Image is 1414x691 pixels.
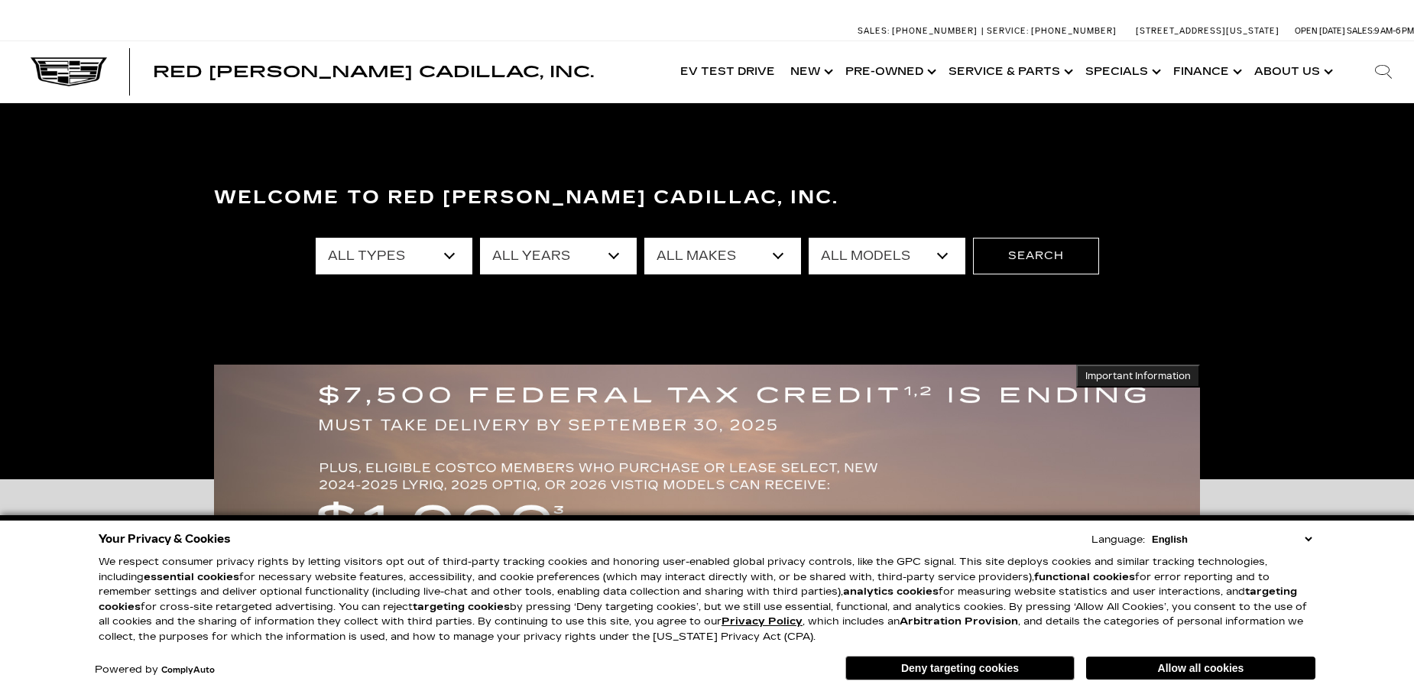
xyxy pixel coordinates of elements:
[981,27,1120,35] a: Service: [PHONE_NUMBER]
[99,555,1315,644] p: We respect consumer privacy rights by letting visitors opt out of third-party tracking cookies an...
[987,26,1029,36] span: Service:
[1078,41,1166,102] a: Specials
[1091,535,1145,545] div: Language:
[783,41,838,102] a: New
[673,41,783,102] a: EV Test Drive
[1148,532,1315,547] select: Language Select
[1136,26,1279,36] a: [STREET_ADDRESS][US_STATE]
[1086,657,1315,680] button: Allow all cookies
[858,27,981,35] a: Sales: [PHONE_NUMBER]
[809,238,965,274] select: Filter by model
[1347,26,1374,36] span: Sales:
[973,238,1099,274] button: Search
[1295,26,1345,36] span: Open [DATE]
[1076,365,1200,388] button: Important Information
[480,238,637,274] select: Filter by year
[316,238,472,274] select: Filter by type
[892,26,978,36] span: [PHONE_NUMBER]
[1247,41,1338,102] a: About Us
[858,26,890,36] span: Sales:
[843,586,939,598] strong: analytics cookies
[845,656,1075,680] button: Deny targeting cookies
[214,183,1200,213] h3: Welcome to Red [PERSON_NAME] Cadillac, Inc.
[95,665,215,675] div: Powered by
[1031,26,1117,36] span: [PHONE_NUMBER]
[99,528,231,550] span: Your Privacy & Cookies
[941,41,1078,102] a: Service & Parts
[413,601,510,613] strong: targeting cookies
[900,615,1018,628] strong: Arbitration Provision
[144,571,239,583] strong: essential cookies
[161,666,215,675] a: ComplyAuto
[1085,370,1191,382] span: Important Information
[153,64,594,79] a: Red [PERSON_NAME] Cadillac, Inc.
[838,41,941,102] a: Pre-Owned
[1374,26,1414,36] span: 9 AM-6 PM
[1034,571,1135,583] strong: functional cookies
[644,238,801,274] select: Filter by make
[722,615,803,628] a: Privacy Policy
[99,586,1297,613] strong: targeting cookies
[31,57,107,86] img: Cadillac Dark Logo with Cadillac White Text
[153,63,594,81] span: Red [PERSON_NAME] Cadillac, Inc.
[1166,41,1247,102] a: Finance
